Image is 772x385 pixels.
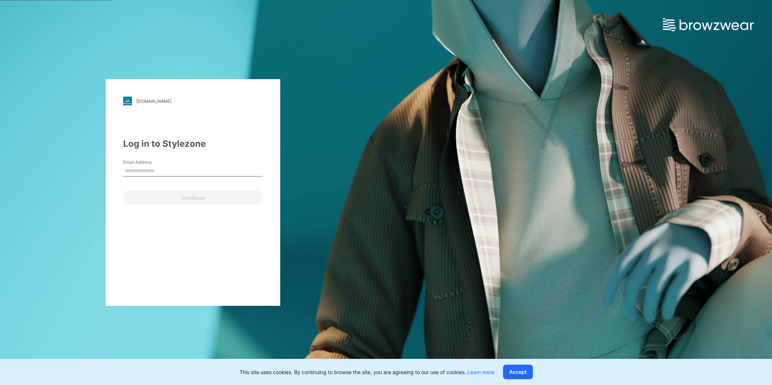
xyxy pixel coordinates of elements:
button: Accept [503,365,533,379]
img: stylezone-logo.562084cfcfab977791bfbf7441f1a819.svg [123,97,132,105]
div: [DOMAIN_NAME] [136,98,172,104]
a: [DOMAIN_NAME] [123,97,263,105]
a: Learn more [467,369,494,375]
label: Email Address [123,159,174,166]
img: browzwear-logo.e42bd6dac1945053ebaf764b6aa21510.svg [663,18,754,31]
div: Log in to Stylezone [123,137,263,150]
p: This site uses cookies. By continuing to browse the site, you are agreeing to our use of cookies. [240,368,494,376]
